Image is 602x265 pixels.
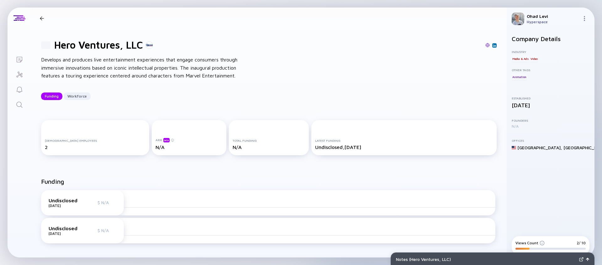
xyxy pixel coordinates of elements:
img: Hero Ventures, LLC Website [485,43,490,47]
div: Views Count [515,241,545,245]
img: Ohad Profile Picture [512,13,524,25]
div: N/A [156,144,223,150]
div: Develops and produces live entertainment experiences that engage consumers through immersive inno... [41,56,242,80]
div: 2 [45,144,145,150]
div: [GEOGRAPHIC_DATA] , [517,145,562,150]
div: Undisclosed [49,198,80,203]
div: Established [512,96,589,100]
a: Investor Map [8,66,31,82]
div: Workforce [64,91,91,101]
div: Video [530,56,538,62]
img: Hero Ventures, LLC Linkedin Page [493,44,496,47]
div: Offices [512,139,589,142]
div: Industry [512,50,589,54]
a: Search [8,97,31,112]
div: $ N/A [98,200,116,205]
div: Other Tags [512,68,589,72]
div: Animation [512,74,527,80]
div: N/A [233,144,305,150]
div: Founders [512,119,589,122]
div: Total Funding [233,139,305,142]
div: [DATE] [49,231,80,236]
div: Undisclosed [49,225,80,231]
div: Ohad Levi [527,13,579,19]
div: $ N/A [98,228,116,233]
div: [DATE] [49,203,80,208]
img: Expand Notes [579,257,584,262]
a: Reminders [8,82,31,97]
a: Lists [8,51,31,66]
button: Funding [41,93,62,100]
div: [DATE] [512,102,589,109]
div: Undisclosed, [DATE] [315,144,493,150]
img: United States Flag [512,146,516,150]
img: Open Notes [586,258,589,261]
h2: Funding [41,178,64,185]
div: Funding [41,91,62,101]
div: [DEMOGRAPHIC_DATA] Employees [45,139,145,142]
div: Notes ( Hero Ventures, LLC ) [396,257,577,262]
div: Hyperspace [527,19,579,24]
div: ARR [156,138,223,142]
div: beta [163,138,170,142]
div: Media & Ads [512,56,529,62]
button: Workforce [64,93,91,100]
div: 2/ 10 [577,241,586,245]
div: N/A [512,124,589,129]
div: Latest Funding [315,139,493,142]
img: Menu [582,16,587,21]
h2: Company Details [512,35,589,42]
h1: Hero Ventures, LLC [54,39,143,51]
